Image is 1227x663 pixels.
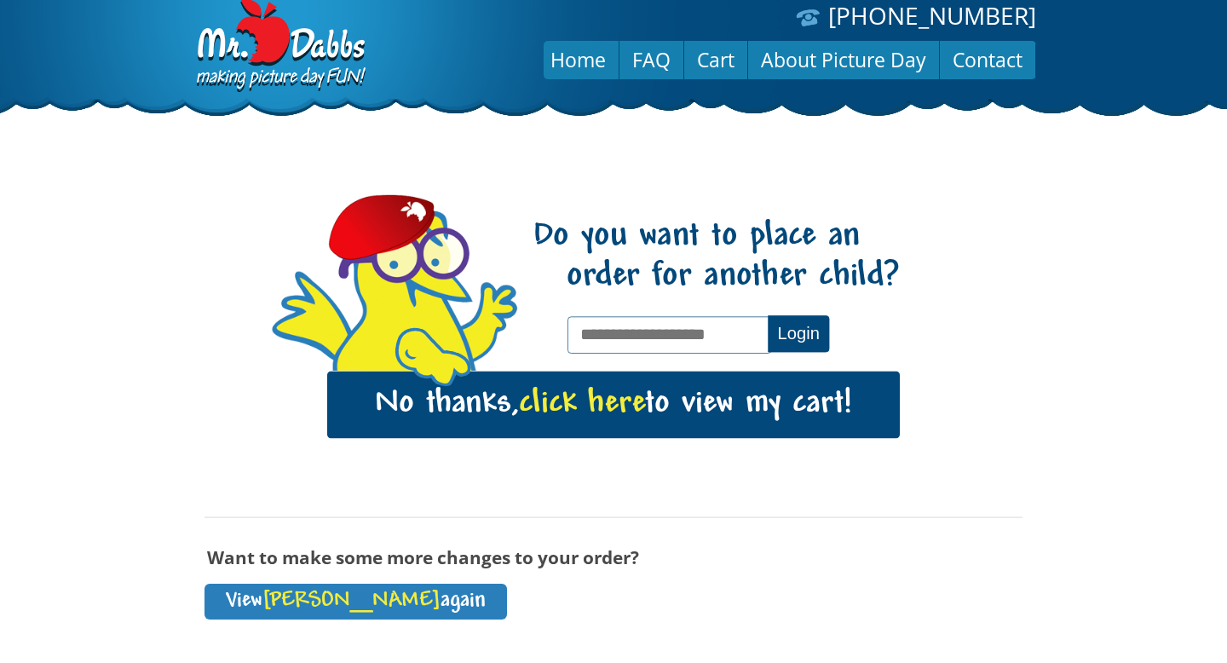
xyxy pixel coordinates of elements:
span: order for another child? [533,257,900,297]
a: About Picture Day [748,39,939,80]
img: hello [389,324,476,390]
a: View[PERSON_NAME]again [204,584,507,620]
span: click here [519,387,645,422]
a: Home [538,39,619,80]
button: Login [768,315,829,352]
a: Cart [684,39,747,80]
h3: Want to make some more changes to your order? [204,548,1022,567]
span: [PERSON_NAME] [262,590,441,613]
a: No thanks,click hereto view my cart! [327,372,900,438]
a: FAQ [619,39,683,80]
h1: Do you want to place an [532,217,900,297]
a: Contact [940,39,1035,80]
